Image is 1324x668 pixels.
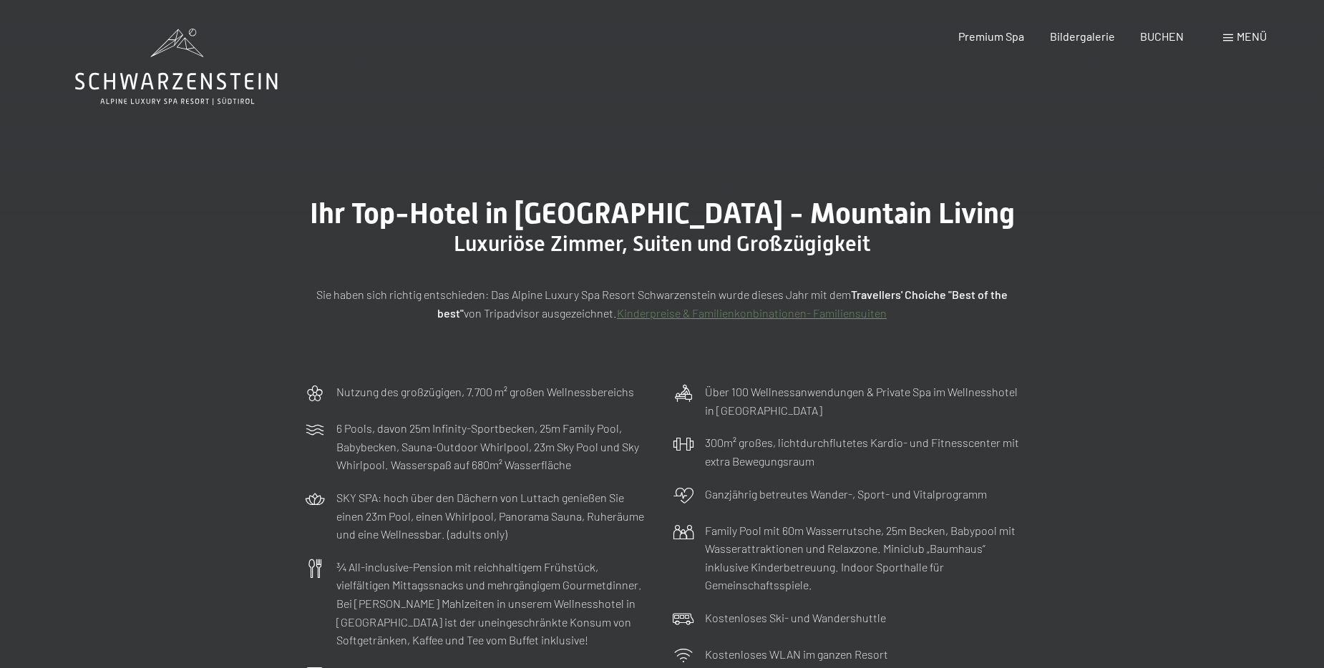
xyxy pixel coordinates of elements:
[1237,29,1267,43] span: Menü
[1140,29,1184,43] a: BUCHEN
[437,288,1008,320] strong: Travellers' Choiche "Best of the best"
[705,521,1020,594] p: Family Pool mit 60m Wasserrutsche, 25m Becken, Babypool mit Wasserattraktionen und Relaxzone. Min...
[705,485,987,504] p: Ganzjährig betreutes Wander-, Sport- und Vitalprogramm
[336,558,651,649] p: ¾ All-inclusive-Pension mit reichhaltigem Frühstück, vielfältigen Mittagssnacks und mehrgängigem ...
[705,383,1020,419] p: Über 100 Wellnessanwendungen & Private Spa im Wellnesshotel in [GEOGRAPHIC_DATA]
[304,285,1020,322] p: Sie haben sich richtig entschieden: Das Alpine Luxury Spa Resort Schwarzenstein wurde dieses Jahr...
[1050,29,1115,43] a: Bildergalerie
[336,383,634,401] p: Nutzung des großzügigen, 7.700 m² großen Wellnessbereichs
[310,197,1015,230] span: Ihr Top-Hotel in [GEOGRAPHIC_DATA] - Mountain Living
[617,306,887,320] a: Kinderpreise & Familienkonbinationen- Familiensuiten
[705,433,1020,470] p: 300m² großes, lichtdurchflutetes Kardio- und Fitnesscenter mit extra Bewegungsraum
[454,231,870,256] span: Luxuriöse Zimmer, Suiten und Großzügigkeit
[336,419,651,474] p: 6 Pools, davon 25m Infinity-Sportbecken, 25m Family Pool, Babybecken, Sauna-Outdoor Whirlpool, 23...
[958,29,1024,43] a: Premium Spa
[705,609,886,627] p: Kostenloses Ski- und Wandershuttle
[705,645,888,664] p: Kostenloses WLAN im ganzen Resort
[336,488,651,544] p: SKY SPA: hoch über den Dächern von Luttach genießen Sie einen 23m Pool, einen Whirlpool, Panorama...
